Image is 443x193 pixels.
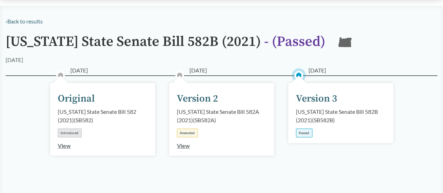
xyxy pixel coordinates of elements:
a: View [177,142,190,149]
div: Amended [177,129,198,137]
span: [DATE] [70,66,88,75]
div: Introduced [58,129,82,137]
span: - ( Passed ) [264,33,325,50]
div: Original [58,91,95,106]
span: [DATE] [309,66,326,75]
a: View [58,142,71,149]
span: [DATE] [189,66,207,75]
h1: [US_STATE] State Senate Bill 582B (2021) [6,34,325,56]
div: [DATE] [6,56,23,64]
div: [US_STATE] State Senate Bill 582 (2021) ( SB582 ) [58,108,147,124]
div: [US_STATE] State Senate Bill 582A (2021) ( SB582A ) [177,108,267,124]
div: Version 3 [296,91,337,106]
a: ‹Back to results [6,18,43,25]
div: Passed [296,129,312,137]
div: [US_STATE] State Senate Bill 582B (2021) ( SB582B ) [296,108,386,124]
div: Version 2 [177,91,218,106]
